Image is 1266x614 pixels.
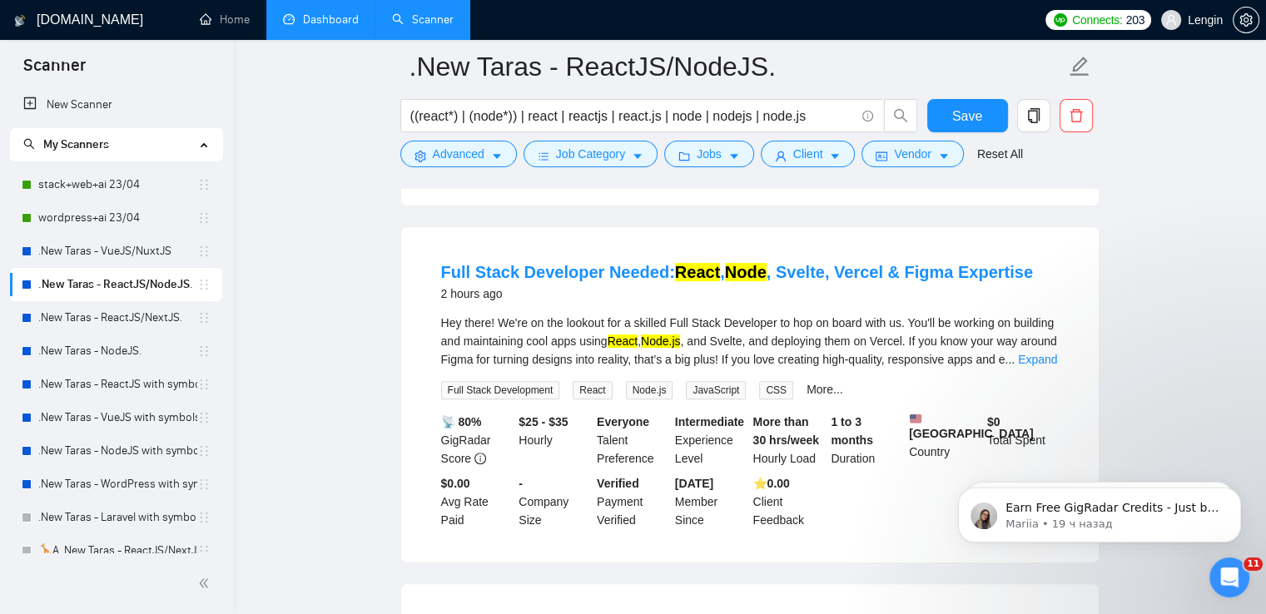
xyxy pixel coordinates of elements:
span: holder [197,211,211,225]
span: Advanced [433,145,484,163]
span: holder [197,278,211,291]
button: delete [1060,99,1093,132]
b: [GEOGRAPHIC_DATA] [909,413,1034,440]
span: edit [1069,56,1090,77]
span: 203 [1125,11,1144,29]
span: Save [952,106,982,126]
a: .New Taras - ReactJS/NextJS. [38,301,197,334]
li: stack+web+ai 23/04 [10,168,222,201]
button: copy [1017,99,1050,132]
div: Hourly [515,413,593,468]
img: 🇺🇸 [910,413,921,424]
span: folder [678,150,690,162]
a: setting [1233,13,1259,27]
b: Intermediate [675,415,744,428]
b: More than 30 hrs/week [753,415,819,447]
div: Hourly Load [750,413,828,468]
input: Search Freelance Jobs... [410,106,855,126]
button: folderJobscaret-down [664,141,754,167]
li: .New Taras - VueJS/NuxtJS [10,235,222,268]
a: .New Taras - VueJS with symbols [38,401,197,434]
span: caret-down [829,150,841,162]
span: caret-down [491,150,503,162]
span: Full Stack Development [441,381,560,399]
b: 📡 80% [441,415,482,428]
span: holder [197,245,211,258]
a: .New Taras - VueJS/NuxtJS [38,235,197,268]
span: Client [793,145,823,163]
b: - [519,477,523,490]
mark: Node.js [641,334,680,348]
span: holder [197,511,211,524]
div: Company Size [515,474,593,529]
mark: React [675,263,720,281]
span: user [1165,14,1177,26]
b: $ 0 [987,415,1000,428]
span: search [885,108,916,123]
span: copy [1018,108,1050,123]
span: holder [197,311,211,324]
span: My Scanners [23,137,109,151]
span: bars [538,150,549,162]
img: upwork-logo.png [1054,13,1067,27]
a: Full Stack Developer Needed:React,Node, Svelte, Vercel & Figma Expertise [441,263,1033,281]
span: setting [1234,13,1259,27]
b: ⭐️ 0.00 [753,477,790,490]
img: logo [14,7,26,34]
span: ... [1005,353,1015,366]
mark: Node [725,263,767,281]
a: .New Taras - ReactJS/NodeJS. [38,268,197,301]
b: Everyone [597,415,649,428]
li: .New Taras - ReactJS/NextJS. [10,301,222,334]
span: delete [1060,108,1092,123]
span: CSS [759,381,793,399]
span: holder [197,411,211,424]
span: info-circle [862,111,873,121]
span: JavaScript [686,381,746,399]
span: idcard [876,150,887,162]
div: Member Since [672,474,750,529]
li: .New Taras - ReactJS/NodeJS. [10,268,222,301]
span: caret-down [728,150,740,162]
button: barsJob Categorycaret-down [524,141,658,167]
a: .New Taras - NodeJS. [38,334,197,368]
a: wordpress+ai 23/04 [38,201,197,235]
span: React [573,381,612,399]
li: .New Taras - WordPress with symbols [10,468,222,501]
span: caret-down [938,150,950,162]
a: dashboardDashboard [283,12,359,27]
a: .New Taras - ReactJS with symbols [38,368,197,401]
div: Payment Verified [593,474,672,529]
li: wordpress+ai 23/04 [10,201,222,235]
span: info-circle [474,453,486,464]
span: setting [415,150,426,162]
span: holder [197,544,211,557]
button: Save [927,99,1008,132]
div: Experience Level [672,413,750,468]
b: 1 to 3 months [831,415,873,447]
button: search [884,99,917,132]
a: 🦒A .New Taras - ReactJS/NextJS usual 23/04 [38,534,197,567]
li: .New Taras - VueJS with symbols [10,401,222,434]
span: holder [197,344,211,358]
a: homeHome [200,12,250,27]
li: .New Taras - Laravel with symbols [10,501,222,534]
a: New Scanner [23,88,209,121]
iframe: Intercom notifications сообщение [933,453,1266,569]
li: New Scanner [10,88,222,121]
div: Client Feedback [750,474,828,529]
li: .New Taras - ReactJS with symbols [10,368,222,401]
div: 2 hours ago [441,284,1033,304]
input: Scanner name... [410,46,1065,87]
a: Expand [1018,353,1057,366]
span: Jobs [697,145,722,163]
iframe: Intercom live chat [1209,557,1249,597]
a: .New Taras - Laravel with symbols [38,501,197,534]
a: More... [807,383,843,396]
b: $25 - $35 [519,415,568,428]
span: Vendor [894,145,931,163]
div: Country [906,413,984,468]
